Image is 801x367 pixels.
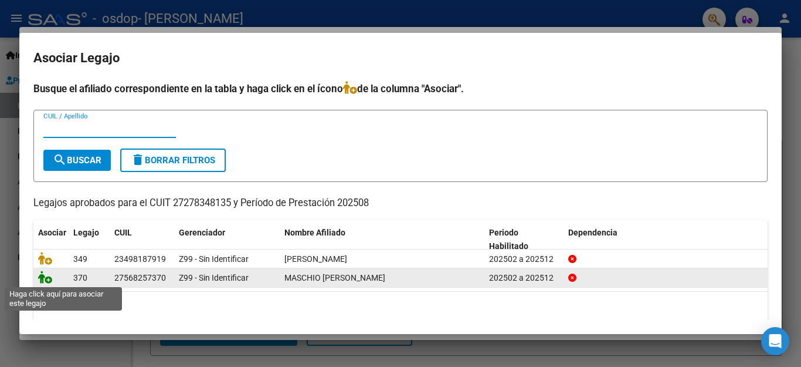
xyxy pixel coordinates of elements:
[114,271,166,285] div: 27568257370
[110,220,174,259] datatable-header-cell: CUIL
[284,228,345,237] span: Nombre Afiliado
[38,228,66,237] span: Asociar
[73,273,87,282] span: 370
[73,228,99,237] span: Legajo
[284,273,385,282] span: MASCHIO RUBINICH JAZMIN
[114,252,166,266] div: 23498187919
[33,292,768,321] div: 2 registros
[179,228,225,237] span: Gerenciador
[73,254,87,264] span: 349
[489,271,559,285] div: 202502 a 202512
[280,220,484,259] datatable-header-cell: Nombre Afiliado
[33,81,768,96] h4: Busque el afiliado correspondiente en la tabla y haga click en el ícono de la columna "Asociar".
[114,228,132,237] span: CUIL
[489,228,528,251] span: Periodo Habilitado
[69,220,110,259] datatable-header-cell: Legajo
[568,228,617,237] span: Dependencia
[174,220,280,259] datatable-header-cell: Gerenciador
[179,273,249,282] span: Z99 - Sin Identificar
[131,155,215,166] span: Borrar Filtros
[53,155,101,166] span: Buscar
[484,220,564,259] datatable-header-cell: Periodo Habilitado
[33,220,69,259] datatable-header-cell: Asociar
[761,327,789,355] div: Open Intercom Messenger
[564,220,768,259] datatable-header-cell: Dependencia
[43,150,111,171] button: Buscar
[33,47,768,69] h2: Asociar Legajo
[53,153,67,167] mat-icon: search
[120,149,226,172] button: Borrar Filtros
[284,254,347,264] span: TISOCCO BAUTISTA
[131,153,145,167] mat-icon: delete
[179,254,249,264] span: Z99 - Sin Identificar
[33,196,768,211] p: Legajos aprobados para el CUIT 27278348135 y Período de Prestación 202508
[489,252,559,266] div: 202502 a 202512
